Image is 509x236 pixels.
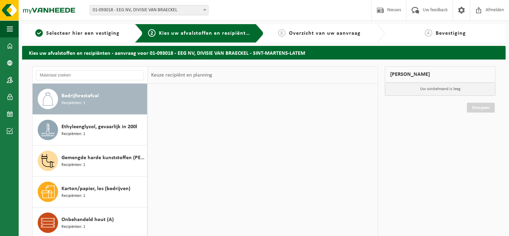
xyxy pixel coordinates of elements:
[159,31,252,36] span: Kies uw afvalstoffen en recipiënten
[436,31,466,36] span: Bevestiging
[36,70,144,80] input: Materiaal zoeken
[385,83,495,96] p: Uw winkelmand is leeg
[61,100,85,106] span: Recipiënten: 1
[61,154,145,162] span: Gemengde harde kunststoffen (PE, PP en PVC), recycleerbaar (industrieel)
[25,29,129,37] a: 1Selecteer hier een vestiging
[33,176,147,207] button: Karton/papier, los (bedrijven) Recipiënten: 1
[61,224,85,230] span: Recipiënten: 1
[61,162,85,168] span: Recipiënten: 1
[467,103,495,113] a: Doorgaan
[278,29,286,37] span: 3
[33,84,147,115] button: Bedrijfsrestafval Recipiënten: 1
[289,31,361,36] span: Overzicht van uw aanvraag
[90,5,208,15] span: 01-093018 - EEG NV, DIVISIE VAN BRAECKEL
[148,67,216,84] div: Keuze recipiënt en planning
[61,92,99,100] span: Bedrijfsrestafval
[148,29,156,37] span: 2
[33,146,147,176] button: Gemengde harde kunststoffen (PE, PP en PVC), recycleerbaar (industrieel) Recipiënten: 1
[33,115,147,146] button: Ethyleenglycol, gevaarlijk in 200l Recipiënten: 1
[46,31,120,36] span: Selecteer hier een vestiging
[35,29,43,37] span: 1
[22,46,506,59] h2: Kies uw afvalstoffen en recipiënten - aanvraag voor 01-093018 - EEG NV, DIVISIE VAN BRAECKEL - SI...
[90,5,208,15] span: 01-093018 - EEG NV, DIVISIE VAN BRAECKEL
[61,131,85,137] span: Recipiënten: 1
[61,193,85,199] span: Recipiënten: 1
[385,66,495,83] div: [PERSON_NAME]
[61,185,130,193] span: Karton/papier, los (bedrijven)
[61,216,114,224] span: Onbehandeld hout (A)
[61,123,137,131] span: Ethyleenglycol, gevaarlijk in 200l
[425,29,432,37] span: 4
